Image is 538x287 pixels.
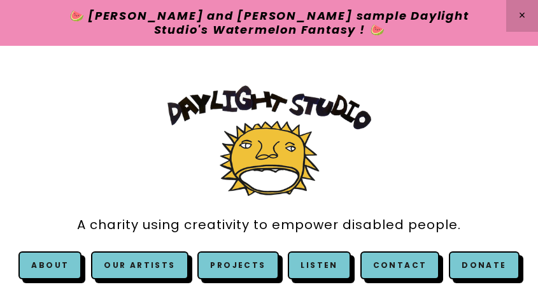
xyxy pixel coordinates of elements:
[360,251,440,279] a: Contact
[197,251,278,279] a: Projects
[91,251,188,279] a: Our Artists
[449,251,519,279] a: Donate
[77,211,461,239] a: A charity using creativity to empower disabled people.
[31,260,69,270] a: About
[301,260,337,270] a: Listen
[167,85,371,195] img: Daylight Studio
